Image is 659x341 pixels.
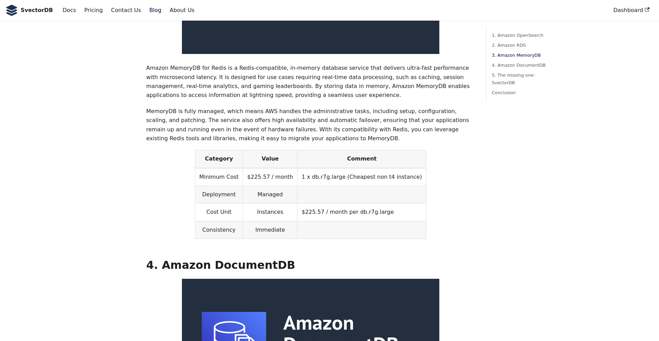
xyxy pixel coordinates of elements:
a: SvectorDB LogoSvectorDB [5,5,53,16]
th: Comment [297,150,426,168]
td: 1 x db.r7g.large (Cheapest non t4 instance) [297,168,426,186]
a: Blog [145,4,165,16]
td: $225.57 / month per db.r7g.large [297,203,426,221]
h2: 4. Amazon DocumentDB [146,258,475,272]
a: Dashboard [609,4,654,16]
a: Docs [58,4,80,16]
td: Immediate [243,221,298,239]
td: Minimum Cost [195,168,243,186]
a: Pricing [80,4,107,16]
img: SvectorDB Logo [5,5,18,16]
a: 5. The missing one: SvectorDB [492,71,548,86]
a: 2. Amazon RDS [492,42,548,49]
a: Contact Us [107,4,145,16]
a: 3. Amazon MemoryDB [492,52,548,59]
td: Deployment [195,186,243,203]
a: 1. Amazon OpenSearch [492,32,548,39]
p: Amazon MemoryDB for Redis is a Redis-compatible, in-memory database service that delivers ultra-f... [146,64,475,100]
td: Managed [243,186,298,203]
p: MemoryDB is fully managed, which means AWS handles the administrative tasks, including setup, con... [146,107,475,143]
a: Conclusion [492,89,548,96]
b: SvectorDB [21,6,53,15]
td: Cost Unit [195,203,243,221]
td: Consistency [195,221,243,239]
a: About Us [165,4,198,16]
td: $225.57 / month [243,168,298,186]
th: Category [195,150,243,168]
a: 4. Amazon DocumentDB [492,62,548,69]
td: Instances [243,203,298,221]
th: Value [243,150,298,168]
